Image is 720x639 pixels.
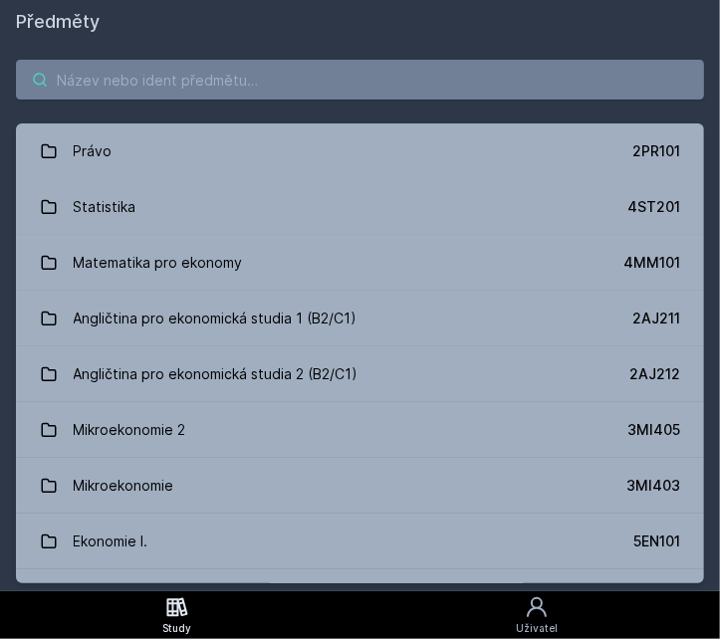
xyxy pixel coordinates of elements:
a: Angličtina pro ekonomická studia 2 (B2/C1) 2AJ212 [16,346,704,402]
div: Study [162,621,191,636]
a: Mikroekonomie 2 3MI405 [16,402,704,458]
a: Právo 2PR101 [16,123,704,179]
div: Právo [74,131,113,171]
div: Matematika pro ekonomy [74,243,243,283]
a: Matematika pro ekonomy 4MM101 [16,235,704,291]
div: Mikroekonomie 2 [74,410,186,450]
div: Mikroekonomie [74,466,174,506]
div: Uživatel [516,621,558,636]
div: 2AJ211 [632,309,680,328]
a: Uživatel [354,591,720,639]
input: Název nebo ident předmětu… [16,60,704,100]
div: 2AJ212 [629,364,680,384]
div: 2PR101 [632,141,680,161]
div: 4ST201 [627,197,680,217]
div: Angličtina pro ekonomická studia 1 (B2/C1) [74,299,358,338]
div: Statistika [74,187,136,227]
a: Statistika 4ST201 [16,179,704,235]
a: Ekonomie I. 5EN101 [16,514,704,569]
div: 3MI405 [627,420,680,440]
div: 5EN101 [633,532,680,551]
div: 3MI403 [626,476,680,496]
h1: Předměty [16,8,704,36]
div: Ekonomie I. [74,522,148,561]
div: Business English pro středně pokročilé 1 (B1) [74,577,372,617]
div: 4MM101 [623,253,680,273]
a: Business English pro středně pokročilé 1 (B1) 2AJ111 [16,569,704,625]
div: Angličtina pro ekonomická studia 2 (B2/C1) [74,354,359,394]
a: Mikroekonomie 3MI403 [16,458,704,514]
a: Angličtina pro ekonomická studia 1 (B2/C1) 2AJ211 [16,291,704,346]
